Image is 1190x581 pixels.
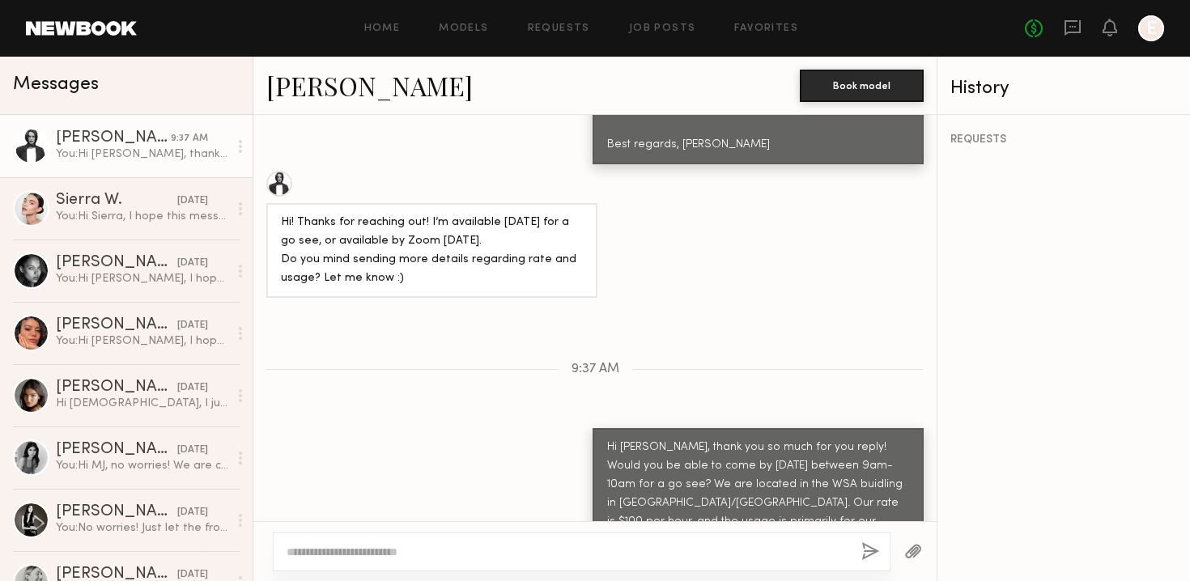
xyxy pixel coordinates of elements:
[56,442,177,458] div: [PERSON_NAME]
[13,75,99,94] span: Messages
[56,333,228,349] div: You: Hi [PERSON_NAME], I hope this message finds you well. I’m reaching out on behalf of [PERSON_...
[266,68,473,103] a: [PERSON_NAME]
[439,23,488,34] a: Models
[56,146,228,162] div: You: Hi [PERSON_NAME], thank you so much for you reply! Would you be able to come by [DATE] betwe...
[56,520,228,536] div: You: No worries! Just let the front desk know you're here to see [PERSON_NAME] in 706 when you ar...
[364,23,401,34] a: Home
[56,317,177,333] div: [PERSON_NAME]
[56,504,177,520] div: [PERSON_NAME]
[177,380,208,396] div: [DATE]
[629,23,696,34] a: Job Posts
[56,271,228,286] div: You: Hi [PERSON_NAME], I hope this message finds you well. I’m reaching out on behalf of [PERSON_...
[800,78,924,91] a: Book model
[177,505,208,520] div: [DATE]
[177,318,208,333] div: [DATE]
[177,256,208,271] div: [DATE]
[800,70,924,102] button: Book model
[281,214,583,288] div: Hi! Thanks for reaching out! I’m available [DATE] for a go see, or available by Zoom [DATE]. Do y...
[56,130,171,146] div: [PERSON_NAME]
[56,255,177,271] div: [PERSON_NAME]
[572,363,619,376] span: 9:37 AM
[171,131,208,146] div: 9:37 AM
[56,380,177,396] div: [PERSON_NAME]
[528,23,590,34] a: Requests
[1138,15,1164,41] a: E
[607,439,909,550] div: Hi [PERSON_NAME], thank you so much for you reply! Would you be able to come by [DATE] between 9a...
[56,396,228,411] div: Hi [DEMOGRAPHIC_DATA], I just signed in!
[950,134,1177,146] div: REQUESTS
[950,79,1177,98] div: History
[177,443,208,458] div: [DATE]
[177,193,208,209] div: [DATE]
[56,458,228,473] div: You: Hi MJ, no worries! We are continuously shooting and always looking for additional models - l...
[734,23,798,34] a: Favorites
[56,209,228,224] div: You: Hi Sierra, I hope this message finds you well. I’m reaching out on behalf of [PERSON_NAME], ...
[56,193,177,209] div: Sierra W.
